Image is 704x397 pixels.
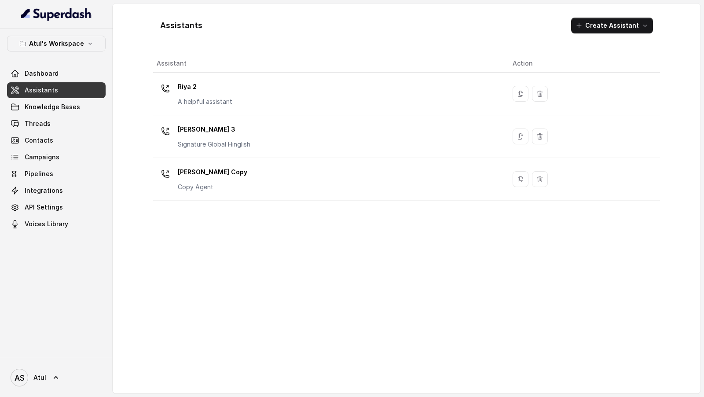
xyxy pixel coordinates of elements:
[178,165,247,179] p: [PERSON_NAME] Copy
[33,373,46,382] span: Atul
[7,166,106,182] a: Pipelines
[178,80,232,94] p: Riya 2
[25,119,51,128] span: Threads
[7,36,106,51] button: Atul's Workspace
[7,216,106,232] a: Voices Library
[25,186,63,195] span: Integrations
[7,132,106,148] a: Contacts
[7,116,106,132] a: Threads
[25,103,80,111] span: Knowledge Bases
[571,18,653,33] button: Create Assistant
[25,169,53,178] span: Pipelines
[7,365,106,390] a: Atul
[25,86,58,95] span: Assistants
[178,122,250,136] p: [PERSON_NAME] 3
[160,18,202,33] h1: Assistants
[7,82,106,98] a: Assistants
[7,199,106,215] a: API Settings
[15,373,25,382] text: AS
[25,220,68,228] span: Voices Library
[25,203,63,212] span: API Settings
[25,153,59,162] span: Campaigns
[7,66,106,81] a: Dashboard
[7,99,106,115] a: Knowledge Bases
[29,38,84,49] p: Atul's Workspace
[506,55,660,73] th: Action
[178,140,250,149] p: Signature Global Hinglish
[178,97,232,106] p: A helpful assistant
[21,7,92,21] img: light.svg
[153,55,506,73] th: Assistant
[25,69,59,78] span: Dashboard
[25,136,53,145] span: Contacts
[178,183,247,191] p: Copy Agent
[7,183,106,198] a: Integrations
[7,149,106,165] a: Campaigns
